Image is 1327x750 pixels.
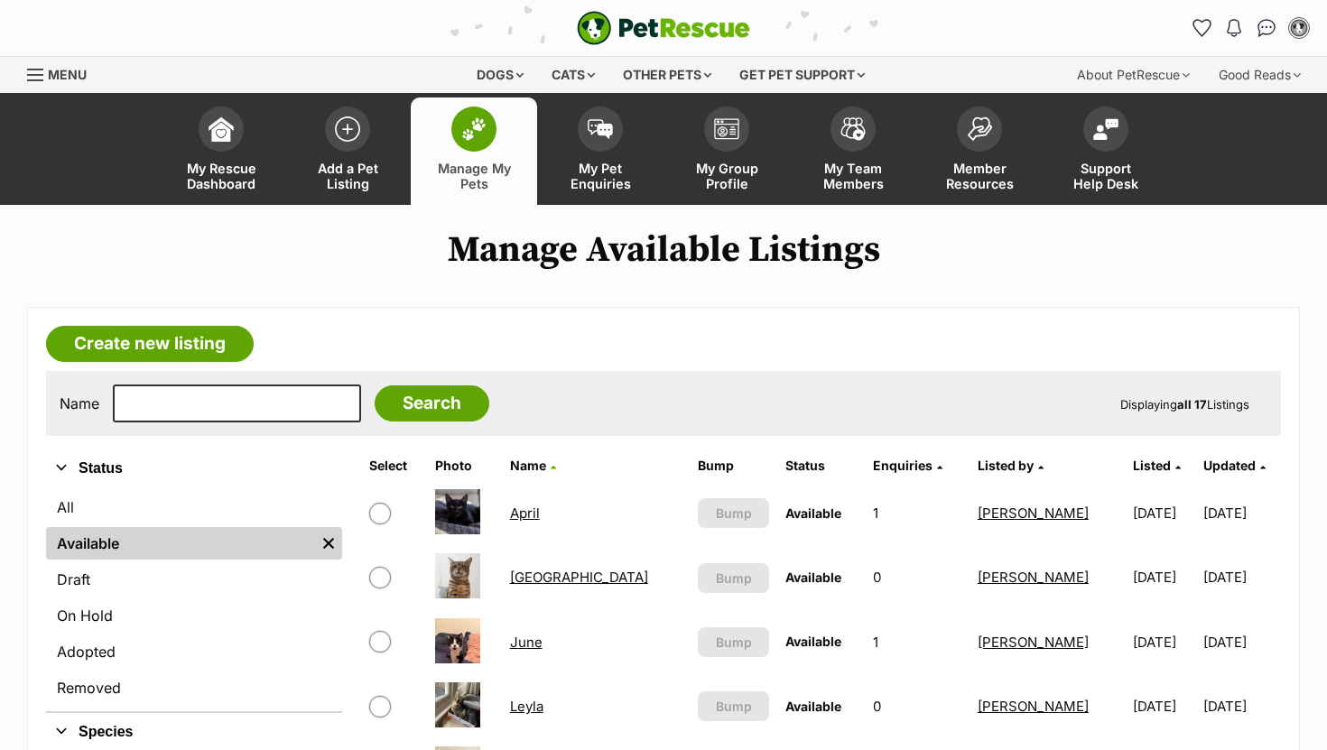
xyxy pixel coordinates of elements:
[1252,14,1281,42] a: Conversations
[46,635,342,668] a: Adopted
[510,458,546,473] span: Name
[560,161,641,191] span: My Pet Enquiries
[698,691,769,721] button: Bump
[335,116,360,142] img: add-pet-listing-icon-0afa8454b4691262ce3f59096e99ab1cd57d4a30225e0717b998d2c9b9846f56.svg
[510,569,648,586] a: [GEOGRAPHIC_DATA]
[785,569,841,585] span: Available
[716,633,752,652] span: Bump
[1285,14,1313,42] button: My account
[1126,675,1202,737] td: [DATE]
[790,97,916,205] a: My Team Members
[866,675,969,737] td: 0
[46,527,315,560] a: Available
[812,161,894,191] span: My Team Members
[714,118,739,140] img: group-profile-icon-3fa3cf56718a62981997c0bc7e787c4b2cf8bcc04b72c1350f741eb67cf2f40e.svg
[716,697,752,716] span: Bump
[1133,458,1181,473] a: Listed
[1093,118,1118,140] img: help-desk-icon-fdf02630f3aa405de69fd3d07c3f3aa587a6932b1a1747fa1d2bba05be0121f9.svg
[978,505,1089,522] a: [PERSON_NAME]
[1203,611,1279,673] td: [DATE]
[1203,675,1279,737] td: [DATE]
[1203,546,1279,608] td: [DATE]
[778,451,864,480] th: Status
[716,569,752,588] span: Bump
[158,97,284,205] a: My Rescue Dashboard
[362,451,426,480] th: Select
[866,482,969,544] td: 1
[978,569,1089,586] a: [PERSON_NAME]
[1177,397,1207,412] strong: all 17
[716,504,752,523] span: Bump
[866,611,969,673] td: 1
[461,117,487,141] img: manage-my-pets-icon-02211641906a0b7f246fdf0571729dbe1e7629f14944591b6c1af311fb30b64b.svg
[46,487,342,711] div: Status
[873,458,942,473] a: Enquiries
[1206,57,1313,93] div: Good Reads
[46,563,342,596] a: Draft
[1257,19,1276,37] img: chat-41dd97257d64d25036548639549fe6c8038ab92f7586957e7f3b1b290dea8141.svg
[1203,458,1266,473] a: Updated
[537,97,663,205] a: My Pet Enquiries
[939,161,1020,191] span: Member Resources
[840,117,866,141] img: team-members-icon-5396bd8760b3fe7c0b43da4ab00e1e3bb1a5d9ba89233759b79545d2d3fc5d0d.svg
[46,491,342,523] a: All
[510,458,556,473] a: Name
[1227,19,1241,37] img: notifications-46538b983faf8c2785f20acdc204bb7945ddae34d4c08c2a6579f10ce5e182be.svg
[866,546,969,608] td: 0
[1203,458,1256,473] span: Updated
[610,57,724,93] div: Other pets
[698,627,769,657] button: Bump
[686,161,767,191] span: My Group Profile
[873,458,933,473] span: translation missing: en.admin.listings.index.attributes.enquiries
[978,458,1044,473] a: Listed by
[60,395,99,412] label: Name
[284,97,411,205] a: Add a Pet Listing
[1126,482,1202,544] td: [DATE]
[967,116,992,141] img: member-resources-icon-8e73f808a243e03378d46382f2149f9095a855e16c252ad45f914b54edf8863c.svg
[510,505,540,522] a: April
[510,634,543,651] a: June
[785,634,841,649] span: Available
[577,11,750,45] a: PetRescue
[1126,546,1202,608] td: [DATE]
[1220,14,1248,42] button: Notifications
[48,67,87,82] span: Menu
[510,698,543,715] a: Leyla
[1064,57,1202,93] div: About PetRescue
[1065,161,1146,191] span: Support Help Desk
[411,97,537,205] a: Manage My Pets
[181,161,262,191] span: My Rescue Dashboard
[428,451,501,480] th: Photo
[46,457,342,480] button: Status
[1120,397,1249,412] span: Displaying Listings
[978,458,1034,473] span: Listed by
[785,505,841,521] span: Available
[1043,97,1169,205] a: Support Help Desk
[1133,458,1171,473] span: Listed
[539,57,608,93] div: Cats
[978,634,1089,651] a: [PERSON_NAME]
[315,527,342,560] a: Remove filter
[46,326,254,362] a: Create new listing
[307,161,388,191] span: Add a Pet Listing
[27,57,99,89] a: Menu
[785,699,841,714] span: Available
[1203,482,1279,544] td: [DATE]
[588,119,613,139] img: pet-enquiries-icon-7e3ad2cf08bfb03b45e93fb7055b45f3efa6380592205ae92323e6603595dc1f.svg
[691,451,776,480] th: Bump
[464,57,536,93] div: Dogs
[727,57,877,93] div: Get pet support
[375,385,489,421] input: Search
[916,97,1043,205] a: Member Resources
[209,116,234,142] img: dashboard-icon-eb2f2d2d3e046f16d808141f083e7271f6b2e854fb5c12c21221c1fb7104beca.svg
[46,671,342,704] a: Removed
[1126,611,1202,673] td: [DATE]
[433,161,515,191] span: Manage My Pets
[698,498,769,528] button: Bump
[577,11,750,45] img: logo-e224e6f780fb5917bec1dbf3a21bbac754714ae5b6737aabdf751b685950b380.svg
[1187,14,1216,42] a: Favourites
[663,97,790,205] a: My Group Profile
[698,563,769,593] button: Bump
[46,599,342,632] a: On Hold
[978,698,1089,715] a: [PERSON_NAME]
